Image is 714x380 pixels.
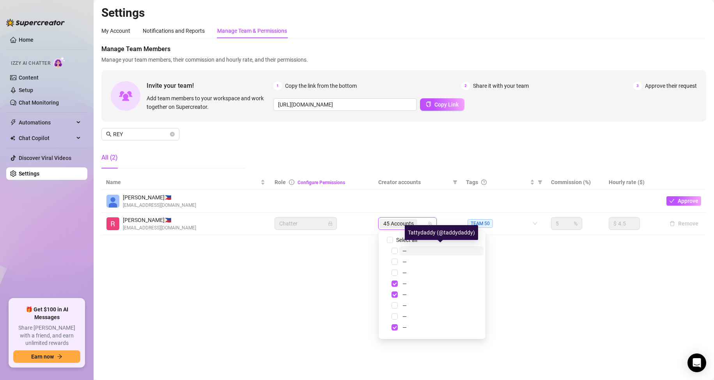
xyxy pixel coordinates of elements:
span: arrow-right [57,354,62,359]
img: Chat Copilot [10,135,15,141]
span: Izzy AI Chatter [11,60,50,67]
span: Approve [678,198,698,204]
span: [EMAIL_ADDRESS][DOMAIN_NAME] [123,202,196,209]
span: Share it with your team [473,82,529,90]
div: My Account [101,27,130,35]
div: All (2) [101,153,118,162]
span: Select tree node [392,281,398,287]
button: Remove [666,219,702,228]
a: Discover Viral Videos [19,155,71,161]
span: filter [538,180,542,185]
span: — [402,259,407,265]
span: Creator accounts [378,178,450,186]
span: 45 Accounts [380,219,417,228]
img: AI Chatter [53,57,66,68]
span: — [402,291,407,298]
span: question-circle [481,179,487,185]
span: Manage Team Members [101,44,706,54]
span: — [402,270,407,276]
div: Manage Team & Permissions [217,27,287,35]
span: Earn now [31,353,54,360]
span: Select tree node [392,302,398,309]
span: Role [275,179,286,185]
span: — [402,281,407,287]
span: [PERSON_NAME] 🇵🇭 [123,216,196,224]
span: 45 Accounts [383,219,414,228]
span: thunderbolt [10,119,16,126]
th: Commission (%) [546,175,604,190]
span: 🎁 Get $100 in AI Messages [13,306,80,321]
span: Share [PERSON_NAME] with a friend, and earn unlimited rewards [13,324,80,347]
span: Approve their request [645,82,697,90]
img: logo-BBDzfeDw.svg [6,19,65,27]
span: Select tree node [392,270,398,276]
span: filter [536,176,544,188]
a: Content [19,75,39,81]
div: Open Intercom Messenger [687,353,706,372]
div: Notifications and Reports [143,27,205,35]
span: Chat Copilot [19,132,74,144]
span: 2 [461,82,470,90]
span: Invite your team! [147,81,273,91]
span: filter [453,180,457,185]
span: check [669,198,675,204]
span: Select tree node [392,313,398,320]
div: Tattydaddy (@taddydaddy) [405,225,478,240]
span: Copy Link [434,101,459,108]
button: Approve [666,196,701,206]
a: Settings [19,170,39,177]
span: Select tree node [392,248,398,254]
span: TEAM 50 [468,219,493,228]
span: Select tree node [392,259,398,265]
span: — [402,302,407,309]
span: Add team members to your workspace and work together on Supercreator. [147,94,270,111]
span: Name [106,178,259,186]
span: Select tree node [392,324,398,330]
button: Copy Link [420,98,464,111]
a: Home [19,37,34,43]
th: Hourly rate ($) [604,175,662,190]
span: Chatter [279,218,332,229]
img: Rey Sialana [106,217,119,230]
span: [EMAIL_ADDRESS][DOMAIN_NAME] [123,224,196,232]
span: Select tree node [392,291,398,298]
button: Earn nowarrow-right [13,350,80,363]
span: — [402,324,407,330]
span: search [106,131,112,137]
a: Setup [19,87,33,93]
span: info-circle [289,179,294,185]
span: 1 [273,82,282,90]
span: — [402,313,407,320]
span: Manage your team members, their commission and hourly rate, and their permissions. [101,55,706,64]
span: filter [451,176,459,188]
th: Name [101,175,270,190]
a: Chat Monitoring [19,99,59,106]
span: Copy the link from the bottom [285,82,357,90]
a: Configure Permissions [298,180,345,185]
span: team [428,221,432,226]
img: Rey Badoc [106,195,119,208]
span: — [402,248,407,254]
span: 3 [633,82,642,90]
span: copy [426,101,431,107]
button: close-circle [170,132,175,137]
span: Automations [19,116,74,129]
span: [PERSON_NAME] 🇵🇭 [123,193,196,202]
span: lock [328,221,333,226]
span: Select all [393,236,420,244]
h2: Settings [101,5,706,20]
span: Tags [466,178,478,186]
input: Search members [113,130,168,139]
